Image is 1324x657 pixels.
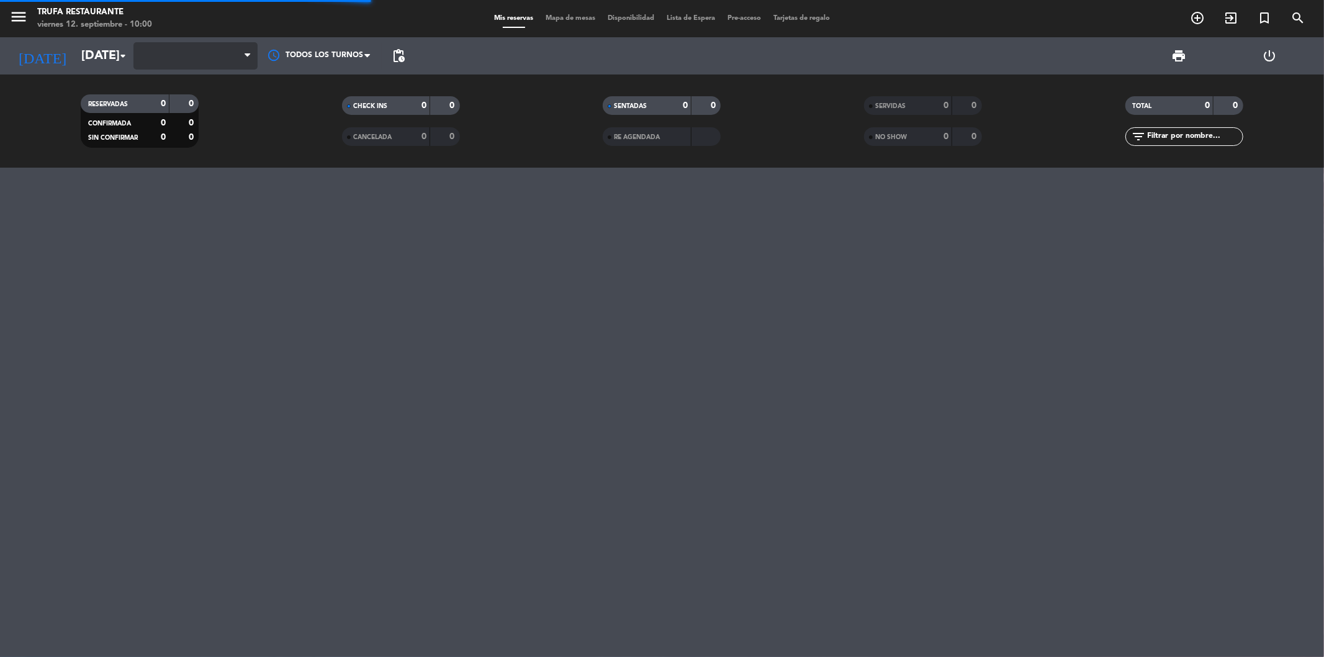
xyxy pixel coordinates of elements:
[1290,11,1305,25] i: search
[1132,129,1146,144] i: filter_list
[1205,101,1210,110] strong: 0
[189,99,196,108] strong: 0
[161,99,166,108] strong: 0
[1223,11,1238,25] i: exit_to_app
[189,119,196,127] strong: 0
[875,134,907,140] span: NO SHOW
[161,119,166,127] strong: 0
[488,15,539,22] span: Mis reservas
[9,7,28,30] button: menu
[601,15,660,22] span: Disponibilidad
[449,101,457,110] strong: 0
[943,101,948,110] strong: 0
[37,19,152,31] div: viernes 12. septiembre - 10:00
[391,48,406,63] span: pending_actions
[1262,48,1277,63] i: power_settings_new
[9,7,28,26] i: menu
[421,132,426,141] strong: 0
[115,48,130,63] i: arrow_drop_down
[353,103,387,109] span: CHECK INS
[711,101,718,110] strong: 0
[189,133,196,142] strong: 0
[972,101,979,110] strong: 0
[1133,103,1152,109] span: TOTAL
[37,6,152,19] div: Trufa Restaurante
[943,132,948,141] strong: 0
[421,101,426,110] strong: 0
[88,135,138,141] span: SIN CONFIRMAR
[767,15,836,22] span: Tarjetas de regalo
[875,103,906,109] span: SERVIDAS
[614,103,647,109] span: SENTADAS
[972,132,979,141] strong: 0
[9,42,75,70] i: [DATE]
[353,134,392,140] span: CANCELADA
[660,15,721,22] span: Lista de Espera
[1224,37,1315,75] div: LOG OUT
[1190,11,1205,25] i: add_circle_outline
[683,101,688,110] strong: 0
[88,120,131,127] span: CONFIRMADA
[1233,101,1240,110] strong: 0
[1146,130,1243,143] input: Filtrar por nombre...
[88,101,128,107] span: RESERVADAS
[539,15,601,22] span: Mapa de mesas
[721,15,767,22] span: Pre-acceso
[1172,48,1187,63] span: print
[1257,11,1272,25] i: turned_in_not
[161,133,166,142] strong: 0
[449,132,457,141] strong: 0
[614,134,660,140] span: RE AGENDADA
